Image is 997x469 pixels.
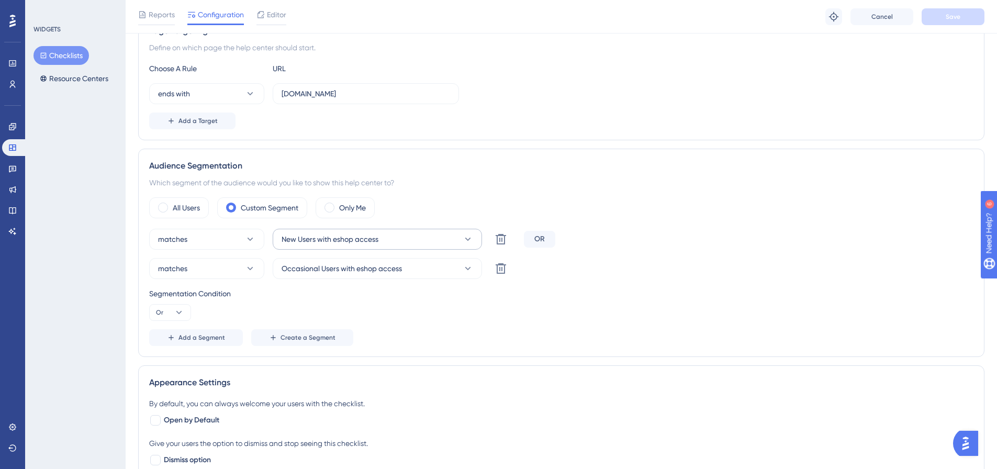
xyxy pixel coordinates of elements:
span: Reports [149,8,175,21]
button: Resource Centers [33,69,115,88]
button: Cancel [850,8,913,25]
span: Editor [267,8,286,21]
span: Create a Segment [281,333,335,342]
span: Add a Target [178,117,218,125]
div: URL [273,62,388,75]
div: Audience Segmentation [149,160,973,172]
iframe: UserGuiding AI Assistant Launcher [953,428,984,459]
div: Segmentation Condition [149,287,973,300]
div: Define on which page the help center should start. [149,41,973,54]
input: yourwebsite.com/path [282,88,450,99]
label: Only Me [339,202,366,214]
button: Or [149,304,191,321]
span: New Users with eshop access [282,233,378,245]
span: Add a Segment [178,333,225,342]
span: Configuration [198,8,244,21]
div: OR [524,231,555,248]
span: Need Help? [25,3,65,15]
button: Checklists [33,46,89,65]
button: New Users with eshop access [273,229,482,250]
span: ends with [158,87,190,100]
button: ends with [149,83,264,104]
label: All Users [173,202,200,214]
div: Choose A Rule [149,62,264,75]
button: Occasional Users with eshop access [273,258,482,279]
div: Appearance Settings [149,376,973,389]
div: By default, you can always welcome your users with the checklist. [149,397,973,410]
div: WIDGETS [33,25,61,33]
button: Add a Segment [149,329,243,346]
button: Save [922,8,984,25]
button: matches [149,229,264,250]
span: matches [158,262,187,275]
button: matches [149,258,264,279]
span: Dismiss option [164,454,211,466]
span: Open by Default [164,414,219,427]
button: Create a Segment [251,329,353,346]
button: Add a Target [149,113,236,129]
span: matches [158,233,187,245]
span: Cancel [871,13,893,21]
span: Occasional Users with eshop access [282,262,402,275]
label: Custom Segment [241,202,298,214]
span: Save [946,13,960,21]
div: Which segment of the audience would you like to show this help center to? [149,176,973,189]
div: 6 [73,5,76,14]
div: Give your users the option to dismiss and stop seeing this checklist. [149,437,973,450]
span: Or [156,308,163,317]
